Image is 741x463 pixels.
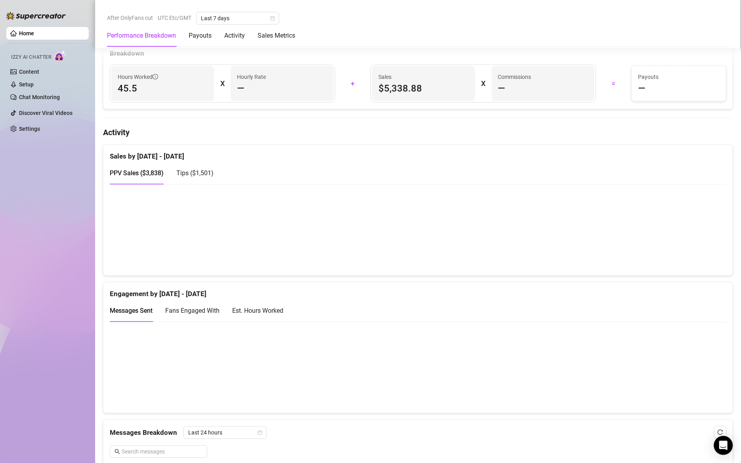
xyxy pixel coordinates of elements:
[220,77,224,90] div: X
[232,306,283,316] div: Est. Hours Worked
[107,31,176,40] div: Performance Breakdown
[258,430,262,435] span: calendar
[601,77,627,90] div: =
[638,73,720,81] span: Payouts
[115,449,120,455] span: search
[270,16,275,21] span: calendar
[110,170,164,177] span: PPV Sales ( $3,838 )
[103,127,733,138] h4: Activity
[110,427,726,439] div: Messages Breakdown
[378,82,468,95] span: $5,338.88
[19,126,40,132] a: Settings
[19,69,39,75] a: Content
[11,54,51,61] span: Izzy AI Chatter
[110,307,153,315] span: Messages Sent
[19,110,73,116] a: Discover Viral Videos
[224,31,245,40] div: Activity
[498,73,531,81] article: Commissions
[718,430,723,435] span: reload
[258,31,295,40] div: Sales Metrics
[19,81,34,88] a: Setup
[189,31,212,40] div: Payouts
[122,448,202,456] input: Search messages
[110,48,726,59] div: Breakdown
[110,283,726,300] div: Engagement by [DATE] - [DATE]
[188,427,262,439] span: Last 24 hours
[153,74,158,80] span: info-circle
[340,77,366,90] div: +
[714,436,733,455] div: Open Intercom Messenger
[107,12,153,24] span: After OnlyFans cut
[118,82,208,95] span: 45.5
[19,94,60,100] a: Chat Monitoring
[378,73,468,81] span: Sales
[481,77,485,90] div: X
[201,12,275,24] span: Last 7 days
[19,30,34,36] a: Home
[237,82,244,95] span: —
[6,12,66,20] img: logo-BBDzfeDw.svg
[158,12,191,24] span: UTC Etc/GMT
[118,73,158,81] span: Hours Worked
[176,170,214,177] span: Tips ( $1,501 )
[498,82,506,95] span: —
[110,145,726,162] div: Sales by [DATE] - [DATE]
[237,73,266,81] article: Hourly Rate
[638,82,646,95] span: —
[165,307,220,315] span: Fans Engaged With
[54,50,67,62] img: AI Chatter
